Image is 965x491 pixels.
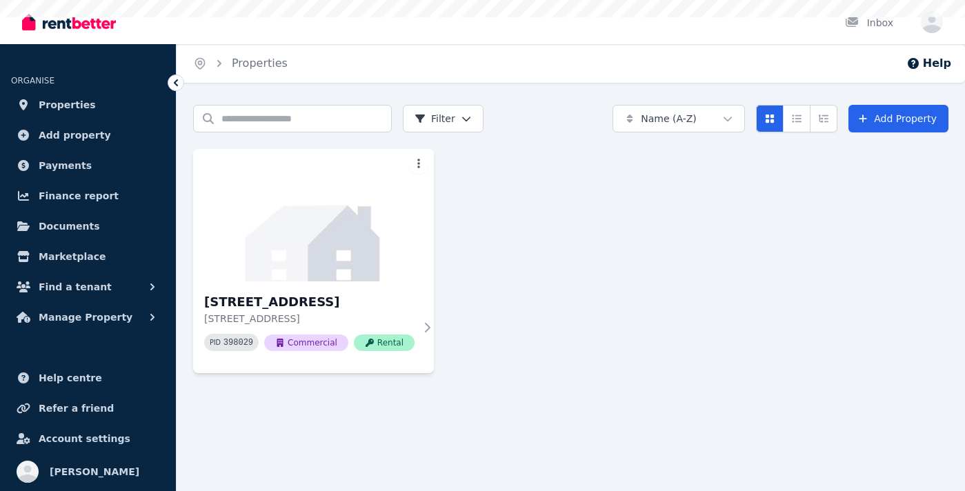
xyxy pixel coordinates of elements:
[11,364,165,392] a: Help centre
[783,105,810,132] button: Compact list view
[11,91,165,119] a: Properties
[39,97,96,113] span: Properties
[39,309,132,325] span: Manage Property
[193,149,434,373] a: 370 Pitt St, Sydney[STREET_ADDRESS][STREET_ADDRESS]PID 398029CommercialRental
[403,105,484,132] button: Filter
[641,112,697,126] span: Name (A-Z)
[39,279,112,295] span: Find a tenant
[613,105,745,132] button: Name (A-Z)
[204,312,415,325] p: [STREET_ADDRESS]
[906,55,951,72] button: Help
[415,112,455,126] span: Filter
[204,292,415,312] h3: [STREET_ADDRESS]
[210,339,221,346] small: PID
[845,16,893,30] div: Inbox
[39,400,114,417] span: Refer a friend
[39,248,106,265] span: Marketplace
[11,425,165,452] a: Account settings
[39,430,130,447] span: Account settings
[756,105,837,132] div: View options
[11,303,165,331] button: Manage Property
[39,157,92,174] span: Payments
[354,334,415,351] span: Rental
[177,44,304,83] nav: Breadcrumb
[11,121,165,149] a: Add property
[11,76,54,86] span: ORGANISE
[39,127,111,143] span: Add property
[810,105,837,132] button: Expanded list view
[193,149,434,281] img: 370 Pitt St, Sydney
[11,212,165,240] a: Documents
[848,105,948,132] a: Add Property
[264,334,348,351] span: Commercial
[39,188,119,204] span: Finance report
[11,182,165,210] a: Finance report
[409,154,428,174] button: More options
[11,152,165,179] a: Payments
[22,12,116,32] img: RentBetter
[232,57,288,70] a: Properties
[39,370,102,386] span: Help centre
[756,105,784,132] button: Card view
[11,394,165,422] a: Refer a friend
[50,463,139,480] span: [PERSON_NAME]
[39,218,100,234] span: Documents
[11,273,165,301] button: Find a tenant
[223,338,253,348] code: 398029
[11,243,165,270] a: Marketplace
